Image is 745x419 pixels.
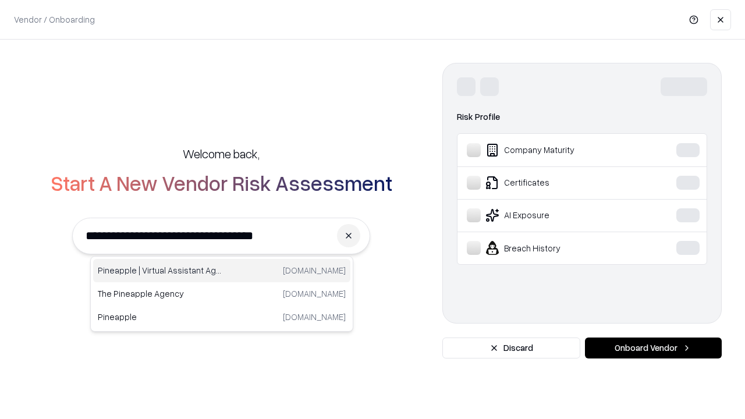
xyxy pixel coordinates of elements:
p: Pineapple | Virtual Assistant Agency [98,264,222,276]
div: Suggestions [90,256,353,332]
p: Vendor / Onboarding [14,13,95,26]
p: Pineapple [98,311,222,323]
h2: Start A New Vendor Risk Assessment [51,171,392,194]
button: Discard [442,338,580,358]
p: [DOMAIN_NAME] [283,264,346,276]
div: Company Maturity [467,143,641,157]
button: Onboard Vendor [585,338,722,358]
div: Risk Profile [457,110,707,124]
div: Certificates [467,176,641,190]
h5: Welcome back, [183,145,260,162]
p: [DOMAIN_NAME] [283,311,346,323]
div: Breach History [467,241,641,255]
p: [DOMAIN_NAME] [283,287,346,300]
p: The Pineapple Agency [98,287,222,300]
div: AI Exposure [467,208,641,222]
